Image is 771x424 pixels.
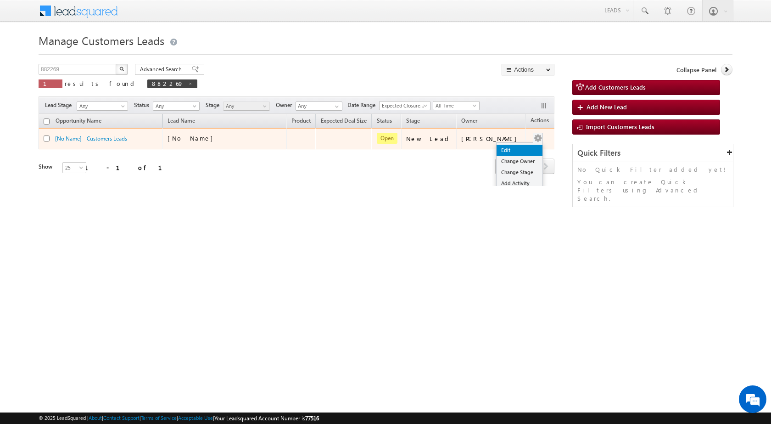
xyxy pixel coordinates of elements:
span: Manage Customers Leads [39,33,164,48]
a: Stage [402,116,425,128]
span: next [537,158,554,174]
span: Date Range [347,101,379,109]
span: Owner [461,117,477,124]
em: Start Chat [125,283,167,295]
div: Quick Filters [573,144,733,162]
span: Lead Stage [45,101,75,109]
span: Open [377,133,397,144]
input: Check all records [44,119,50,124]
a: Any [223,102,270,111]
span: Add Customers Leads [585,83,646,91]
span: © 2025 LeadSquared | | | | | [39,414,319,423]
div: 1 - 1 of 1 [84,162,173,173]
span: 1 [43,79,58,87]
span: Expected Deal Size [321,117,367,124]
span: Product [291,117,311,124]
a: All Time [433,101,480,110]
button: Actions [502,64,554,75]
a: Contact Support [103,415,140,421]
span: Opportunity Name [56,117,101,124]
a: 25 [62,162,86,173]
span: Advanced Search [140,65,184,73]
a: Expected Closure Date [379,101,430,110]
a: Expected Deal Size [316,116,371,128]
a: Change Stage [497,167,542,178]
div: Chat with us now [48,48,154,60]
span: All Time [433,102,477,110]
span: Expected Closure Date [380,102,427,110]
span: Status [134,101,153,109]
span: Owner [276,101,296,109]
span: [No Name] [168,134,218,142]
p: You can create Quick Filters using Advanced Search. [577,178,728,203]
span: 25 [63,164,87,172]
span: Any [223,102,267,110]
div: [PERSON_NAME] [461,135,521,143]
div: New Lead [406,135,452,143]
img: d_60004797649_company_0_60004797649 [16,48,39,60]
a: [No Name] - Customers Leads [55,135,127,142]
a: Status [372,116,397,128]
span: Import Customers Leads [586,123,654,130]
a: Add Activity [497,178,542,189]
span: Any [77,102,125,110]
span: prev [495,158,512,174]
div: Show [39,163,55,171]
span: Stage [406,117,420,124]
textarea: Type your message and hit 'Enter' [12,85,168,275]
a: prev [495,159,512,174]
a: Terms of Service [141,415,177,421]
div: Minimize live chat window [151,5,173,27]
span: Stage [206,101,223,109]
a: Edit [497,145,542,156]
a: About [89,415,102,421]
a: Any [77,102,128,111]
span: Collapse Panel [676,66,716,74]
input: Type to Search [296,102,342,111]
a: Acceptable Use [178,415,213,421]
a: next [537,159,554,174]
span: Any [153,102,197,110]
a: Any [153,102,200,111]
a: Change Owner [497,156,542,167]
a: Show All Items [330,102,341,111]
span: Actions [526,115,553,127]
span: Your Leadsquared Account Number is [214,415,319,422]
span: 882269 [152,79,184,87]
p: No Quick Filter added yet! [577,165,728,174]
span: results found [65,79,138,87]
img: Search [119,67,124,71]
a: Opportunity Name [51,116,106,128]
span: Add New Lead [587,103,627,111]
span: Lead Name [163,116,200,128]
span: 77516 [305,415,319,422]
